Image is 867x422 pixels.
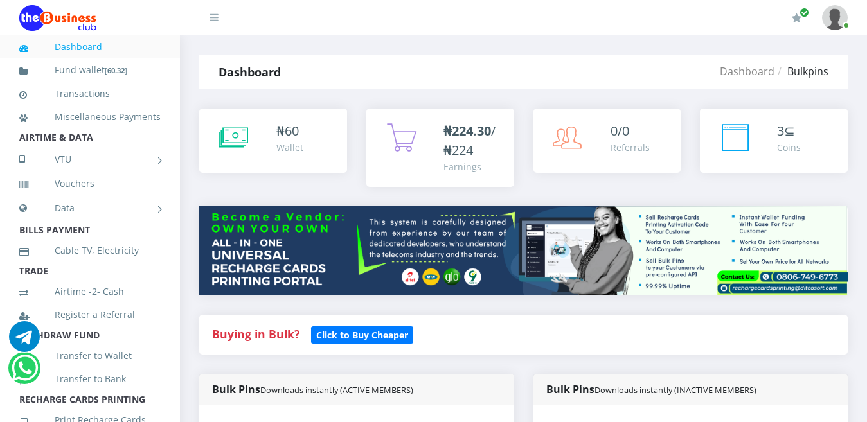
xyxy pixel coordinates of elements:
[105,66,127,75] small: [ ]
[19,55,161,85] a: Fund wallet[60.32]
[107,66,125,75] b: 60.32
[19,79,161,109] a: Transactions
[19,5,96,31] img: Logo
[19,277,161,306] a: Airtime -2- Cash
[276,141,303,154] div: Wallet
[316,329,408,341] b: Click to Buy Cheaper
[777,122,784,139] span: 3
[19,169,161,198] a: Vouchers
[777,141,801,154] div: Coins
[19,300,161,330] a: Register a Referral
[443,160,501,173] div: Earnings
[212,326,299,342] strong: Buying in Bulk?
[199,206,848,295] img: multitenant_rcp.png
[546,382,756,396] strong: Bulk Pins
[260,384,413,396] small: Downloads instantly (ACTIVE MEMBERS)
[777,121,801,141] div: ⊆
[611,122,629,139] span: 0/0
[9,331,40,352] a: Chat for support
[533,109,681,173] a: 0/0 Referrals
[792,13,801,23] i: Renew/Upgrade Subscription
[19,364,161,394] a: Transfer to Bank
[19,236,161,265] a: Cable TV, Electricity
[800,8,809,17] span: Renew/Upgrade Subscription
[199,109,347,173] a: ₦60 Wallet
[12,362,38,383] a: Chat for support
[594,384,756,396] small: Downloads instantly (INACTIVE MEMBERS)
[19,32,161,62] a: Dashboard
[285,122,299,139] span: 60
[774,64,828,79] li: Bulkpins
[219,64,281,80] strong: Dashboard
[19,192,161,224] a: Data
[443,122,496,159] span: /₦224
[366,109,514,187] a: ₦224.30/₦224 Earnings
[720,64,774,78] a: Dashboard
[212,382,413,396] strong: Bulk Pins
[19,102,161,132] a: Miscellaneous Payments
[611,141,650,154] div: Referrals
[19,143,161,175] a: VTU
[443,122,491,139] b: ₦224.30
[276,121,303,141] div: ₦
[19,341,161,371] a: Transfer to Wallet
[311,326,413,342] a: Click to Buy Cheaper
[822,5,848,30] img: User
